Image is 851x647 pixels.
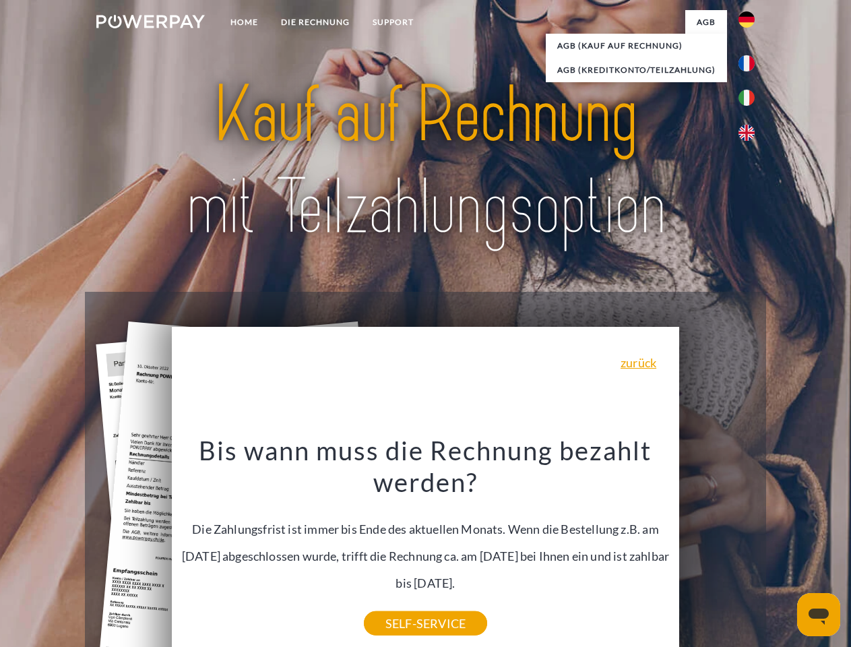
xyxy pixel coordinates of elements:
[270,10,361,34] a: DIE RECHNUNG
[180,434,672,623] div: Die Zahlungsfrist ist immer bis Ende des aktuellen Monats. Wenn die Bestellung z.B. am [DATE] abg...
[546,34,727,58] a: AGB (Kauf auf Rechnung)
[364,611,487,636] a: SELF-SERVICE
[129,65,722,258] img: title-powerpay_de.svg
[361,10,425,34] a: SUPPORT
[738,125,755,141] img: en
[738,11,755,28] img: de
[797,593,840,636] iframe: Schaltfläche zum Öffnen des Messaging-Fensters
[738,90,755,106] img: it
[96,15,205,28] img: logo-powerpay-white.svg
[621,357,656,369] a: zurück
[546,58,727,82] a: AGB (Kreditkonto/Teilzahlung)
[685,10,727,34] a: agb
[219,10,270,34] a: Home
[738,55,755,71] img: fr
[180,434,672,499] h3: Bis wann muss die Rechnung bezahlt werden?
